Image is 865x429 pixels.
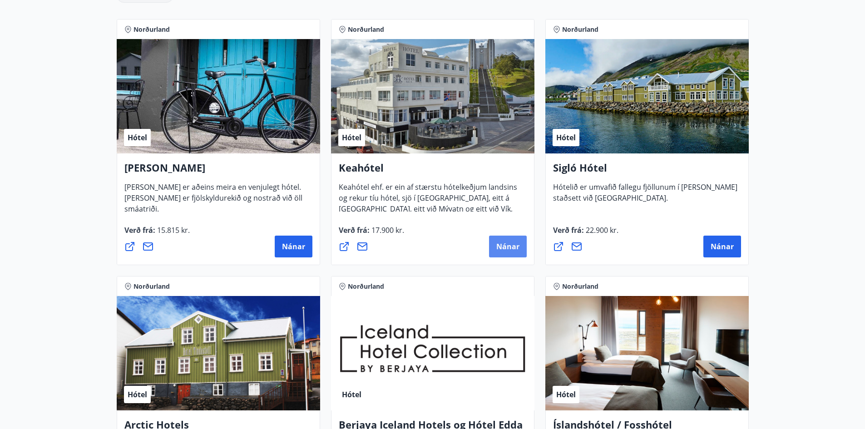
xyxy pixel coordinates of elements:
[562,282,598,291] span: Norðurland
[339,182,517,243] span: Keahótel ehf. er ein af stærstu hótelkeðjum landsins og rekur tíu hótel, sjö í [GEOGRAPHIC_DATA],...
[155,225,190,235] span: 15.815 kr.
[339,161,527,182] h4: Keahótel
[553,182,737,210] span: Hótelið er umvafið fallegu fjöllunum í [PERSON_NAME] staðsett við [GEOGRAPHIC_DATA].
[133,282,170,291] span: Norðurland
[556,390,576,399] span: Hótel
[342,133,361,143] span: Hótel
[703,236,741,257] button: Nánar
[348,282,384,291] span: Norðurland
[128,390,147,399] span: Hótel
[553,161,741,182] h4: Sigló Hótel
[496,242,519,251] span: Nánar
[348,25,384,34] span: Norðurland
[124,182,302,221] span: [PERSON_NAME] er aðeins meira en venjulegt hótel. [PERSON_NAME] er fjölskyldurekið og nostrað við...
[553,225,618,242] span: Verð frá :
[133,25,170,34] span: Norðurland
[584,225,618,235] span: 22.900 kr.
[489,236,527,257] button: Nánar
[124,161,312,182] h4: [PERSON_NAME]
[556,133,576,143] span: Hótel
[370,225,404,235] span: 17.900 kr.
[711,242,734,251] span: Nánar
[124,225,190,242] span: Verð frá :
[275,236,312,257] button: Nánar
[282,242,305,251] span: Nánar
[128,133,147,143] span: Hótel
[342,390,361,399] span: Hótel
[339,225,404,242] span: Verð frá :
[562,25,598,34] span: Norðurland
